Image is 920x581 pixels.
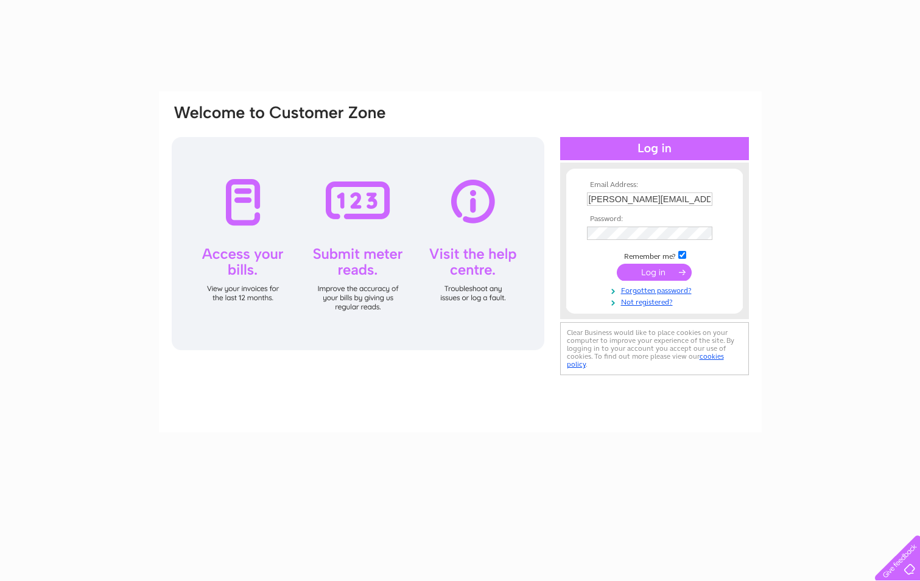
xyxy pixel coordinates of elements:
div: Clear Business would like to place cookies on your computer to improve your experience of the sit... [560,322,749,375]
a: Not registered? [587,295,725,307]
td: Remember me? [584,249,725,261]
th: Password: [584,215,725,224]
a: Forgotten password? [587,284,725,295]
a: cookies policy [567,352,724,368]
input: Submit [617,264,692,281]
th: Email Address: [584,181,725,189]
